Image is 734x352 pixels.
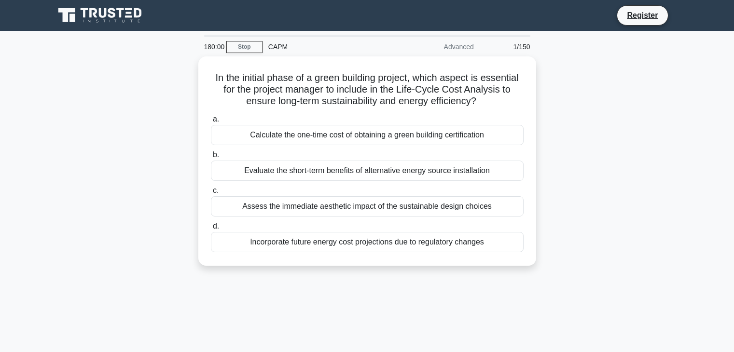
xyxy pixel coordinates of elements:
h5: In the initial phase of a green building project, which aspect is essential for the project manag... [210,72,525,108]
div: CAPM [263,37,395,56]
div: Calculate the one-time cost of obtaining a green building certification [211,125,524,145]
span: c. [213,186,219,194]
div: 180:00 [198,37,226,56]
a: Stop [226,41,263,53]
div: Incorporate future energy cost projections due to regulatory changes [211,232,524,252]
span: a. [213,115,219,123]
div: Advanced [395,37,480,56]
span: d. [213,222,219,230]
div: Evaluate the short-term benefits of alternative energy source installation [211,161,524,181]
div: Assess the immediate aesthetic impact of the sustainable design choices [211,196,524,217]
span: b. [213,150,219,159]
div: 1/150 [480,37,536,56]
a: Register [621,9,664,21]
